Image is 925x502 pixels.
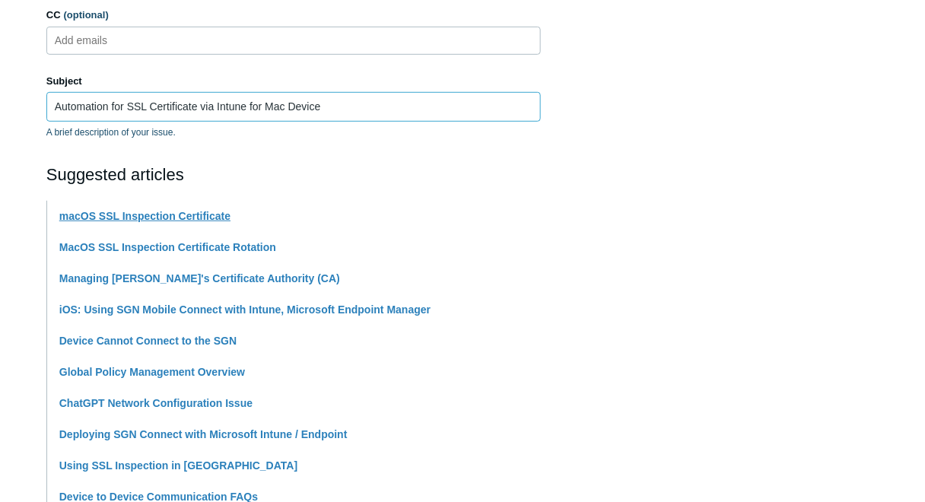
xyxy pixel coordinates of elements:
[59,241,276,253] a: MacOS SSL Inspection Certificate Rotation
[59,210,230,222] a: macOS SSL Inspection Certificate
[59,303,431,316] a: iOS: Using SGN Mobile Connect with Intune, Microsoft Endpoint Manager
[59,397,253,409] a: ChatGPT Network Configuration Issue
[46,125,541,139] p: A brief description of your issue.
[46,162,541,187] h2: Suggested articles
[49,29,139,52] input: Add emails
[64,9,109,21] span: (optional)
[59,459,297,472] a: Using SSL Inspection in [GEOGRAPHIC_DATA]
[46,74,541,89] label: Subject
[59,335,237,347] a: Device Cannot Connect to the SGN
[59,272,340,284] a: Managing [PERSON_NAME]'s Certificate Authority (CA)
[46,8,541,23] label: CC
[59,428,348,440] a: Deploying SGN Connect with Microsoft Intune / Endpoint
[59,366,245,378] a: Global Policy Management Overview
